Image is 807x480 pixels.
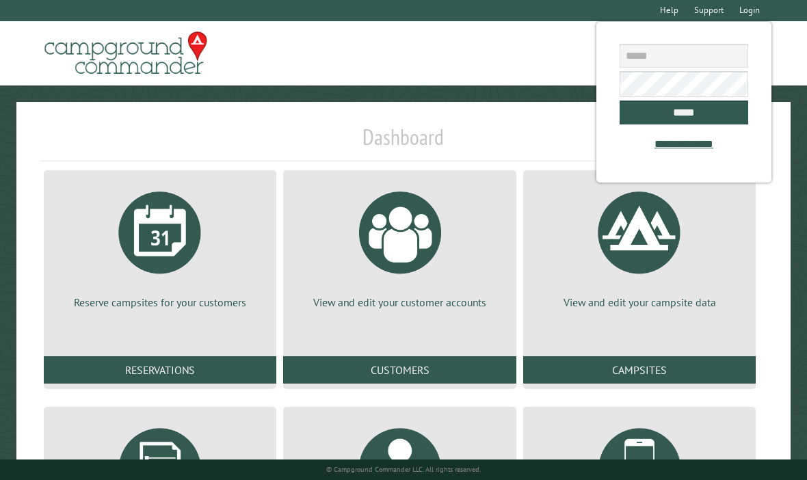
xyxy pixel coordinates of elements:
[540,181,739,310] a: View and edit your campsite data
[523,356,756,384] a: Campsites
[60,295,260,310] p: Reserve campsites for your customers
[40,124,767,161] h1: Dashboard
[44,356,276,384] a: Reservations
[300,295,499,310] p: View and edit your customer accounts
[40,27,211,80] img: Campground Commander
[283,356,516,384] a: Customers
[540,295,739,310] p: View and edit your campsite data
[60,181,260,310] a: Reserve campsites for your customers
[326,465,481,474] small: © Campground Commander LLC. All rights reserved.
[300,181,499,310] a: View and edit your customer accounts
